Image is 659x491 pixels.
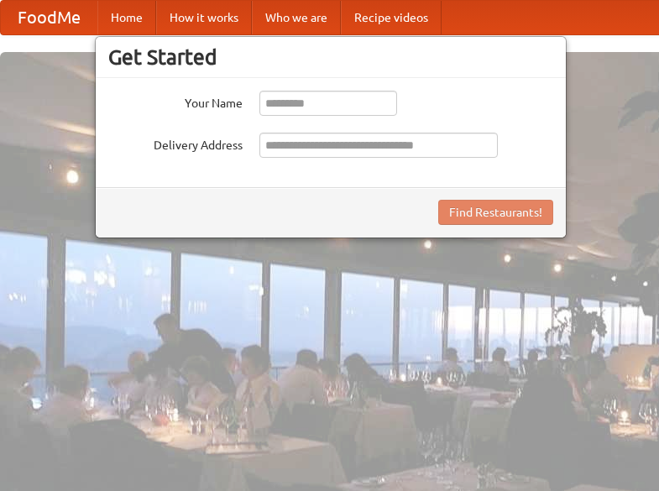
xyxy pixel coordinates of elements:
[438,200,553,225] button: Find Restaurants!
[108,133,243,154] label: Delivery Address
[108,44,553,70] h3: Get Started
[97,1,156,34] a: Home
[156,1,252,34] a: How it works
[1,1,97,34] a: FoodMe
[341,1,442,34] a: Recipe videos
[108,91,243,112] label: Your Name
[252,1,341,34] a: Who we are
